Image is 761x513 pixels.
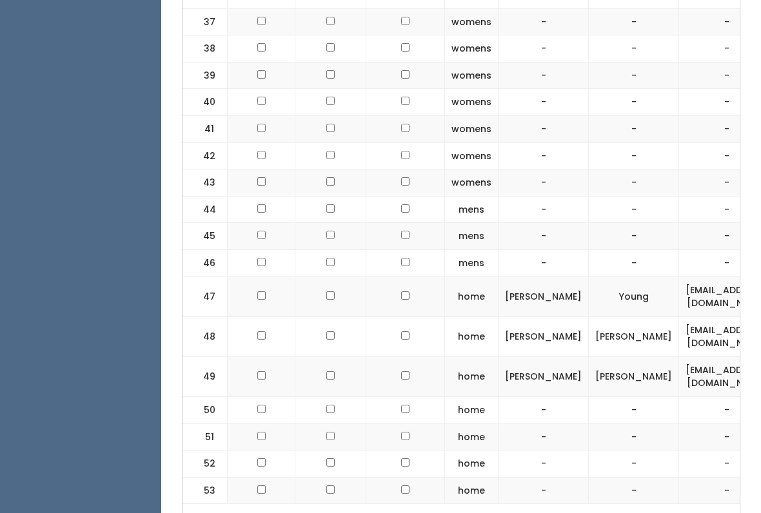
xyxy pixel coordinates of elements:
td: 42 [183,142,228,169]
td: 39 [183,62,228,89]
td: 41 [183,116,228,143]
td: - [499,423,589,450]
td: home [445,316,499,356]
td: 50 [183,397,228,424]
td: home [445,397,499,424]
td: - [499,450,589,478]
td: - [589,62,679,89]
td: 38 [183,35,228,63]
td: 43 [183,169,228,197]
td: 49 [183,356,228,396]
td: - [589,397,679,424]
td: mens [445,249,499,276]
td: [PERSON_NAME] [589,356,679,396]
td: 53 [183,477,228,504]
td: - [589,249,679,276]
td: womens [445,62,499,89]
td: 48 [183,316,228,356]
td: - [499,89,589,116]
td: 47 [183,276,228,316]
td: - [499,142,589,169]
td: womens [445,142,499,169]
td: home [445,450,499,478]
td: Young [589,276,679,316]
td: - [499,223,589,250]
td: [PERSON_NAME] [499,316,589,356]
td: 37 [183,8,228,35]
td: home [445,477,499,504]
td: - [589,142,679,169]
td: - [499,169,589,197]
td: - [499,8,589,35]
td: - [499,397,589,424]
td: - [589,423,679,450]
td: [PERSON_NAME] [589,316,679,356]
td: womens [445,116,499,143]
td: - [589,477,679,504]
td: 40 [183,89,228,116]
td: - [499,249,589,276]
td: 45 [183,223,228,250]
td: - [589,450,679,478]
td: womens [445,8,499,35]
td: womens [445,89,499,116]
td: 52 [183,450,228,478]
td: womens [445,169,499,197]
td: - [589,223,679,250]
td: - [499,477,589,504]
td: mens [445,223,499,250]
td: 46 [183,249,228,276]
td: - [589,169,679,197]
td: mens [445,196,499,223]
td: - [589,116,679,143]
td: - [589,35,679,63]
td: - [589,89,679,116]
td: home [445,423,499,450]
td: - [499,196,589,223]
td: - [499,35,589,63]
td: - [589,196,679,223]
td: [PERSON_NAME] [499,356,589,396]
td: 51 [183,423,228,450]
td: - [589,8,679,35]
td: - [499,116,589,143]
td: 44 [183,196,228,223]
td: womens [445,35,499,63]
td: home [445,356,499,396]
td: home [445,276,499,316]
td: - [499,62,589,89]
td: [PERSON_NAME] [499,276,589,316]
